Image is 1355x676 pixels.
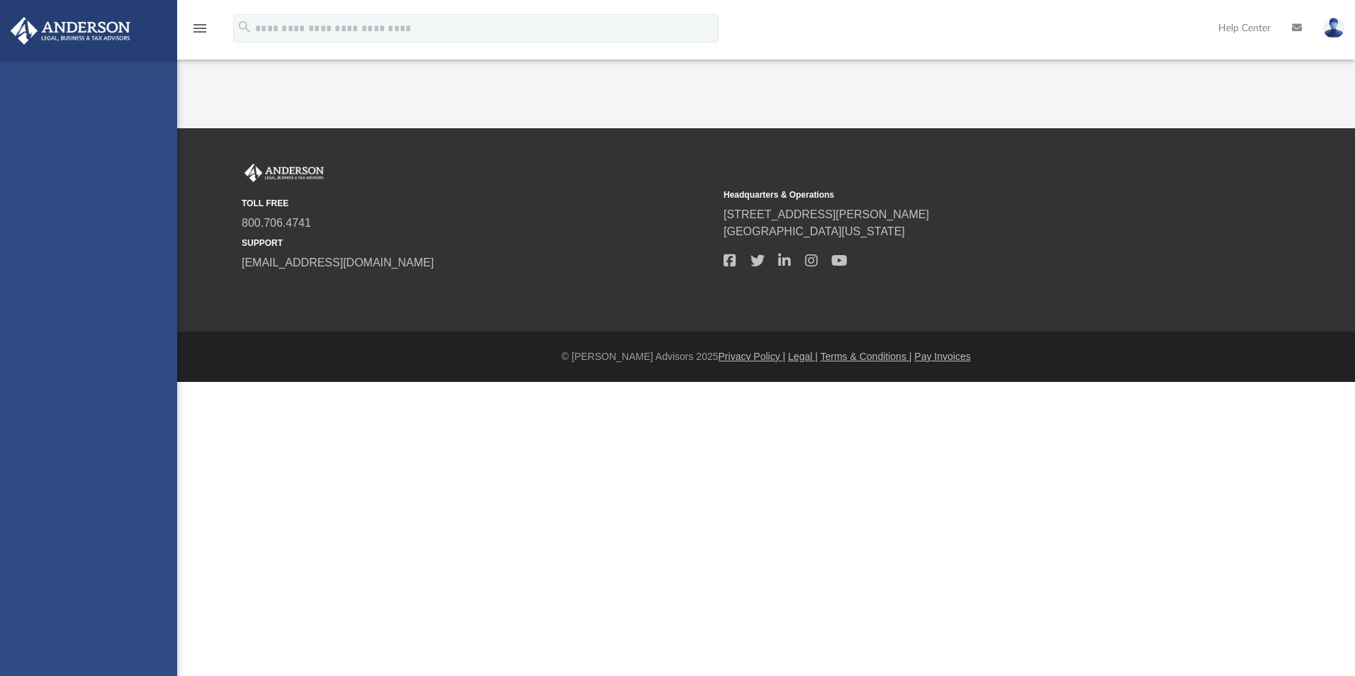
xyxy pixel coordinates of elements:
a: Pay Invoices [914,351,970,362]
img: Anderson Advisors Platinum Portal [6,17,135,45]
a: [EMAIL_ADDRESS][DOMAIN_NAME] [242,257,434,269]
div: © [PERSON_NAME] Advisors 2025 [177,349,1355,364]
i: search [237,19,252,35]
i: menu [191,20,208,37]
small: Headquarters & Operations [724,188,1196,201]
small: TOLL FREE [242,197,714,210]
a: [GEOGRAPHIC_DATA][US_STATE] [724,225,905,237]
small: SUPPORT [242,237,714,249]
img: Anderson Advisors Platinum Portal [242,164,327,182]
a: Terms & Conditions | [821,351,912,362]
a: Privacy Policy | [719,351,786,362]
img: User Pic [1323,18,1344,38]
a: [STREET_ADDRESS][PERSON_NAME] [724,208,929,220]
a: 800.706.4741 [242,217,311,229]
a: Legal | [788,351,818,362]
a: menu [191,27,208,37]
